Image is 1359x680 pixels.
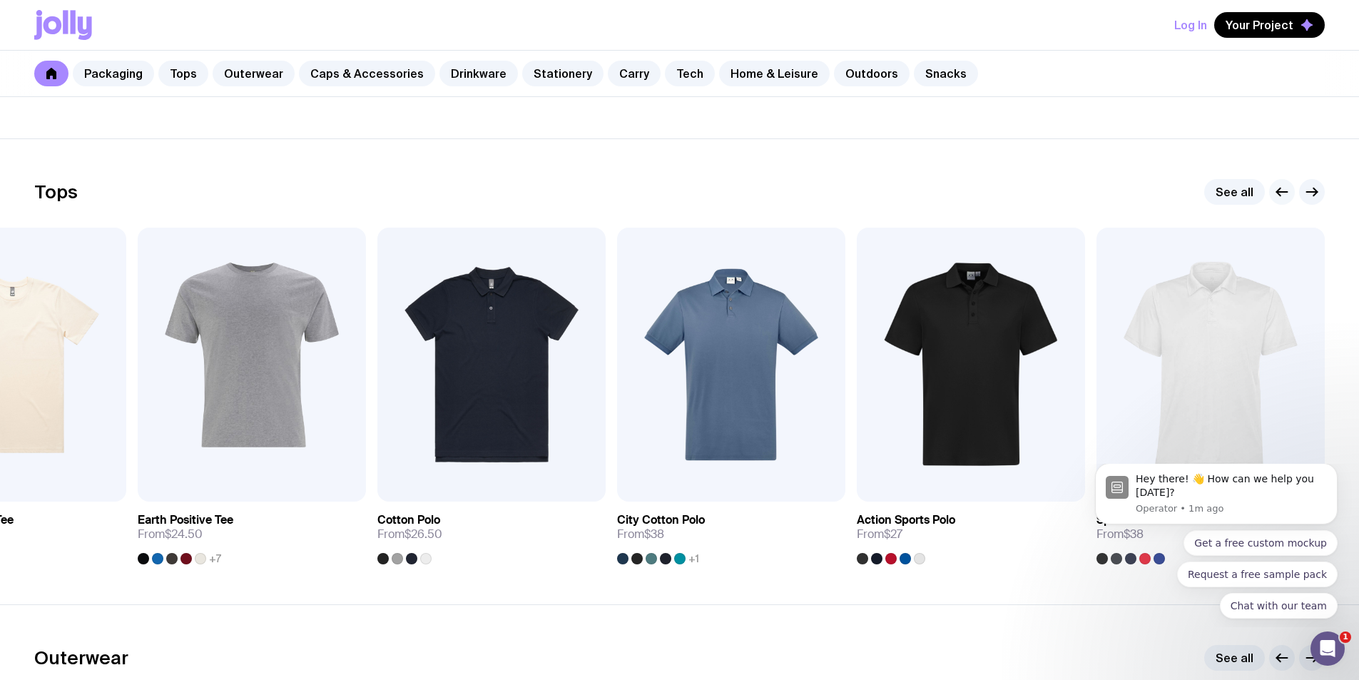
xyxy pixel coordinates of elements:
[665,61,715,86] a: Tech
[138,502,366,564] a: Earth Positive TeeFrom$24.50+7
[34,647,128,669] h2: Outerwear
[688,553,699,564] span: +1
[1204,179,1265,205] a: See all
[209,553,221,564] span: +7
[146,129,264,155] button: Quick reply: Chat with our team
[608,61,661,86] a: Carry
[404,527,442,542] span: $26.50
[73,61,154,86] a: Packaging
[377,513,440,527] h3: Cotton Polo
[299,61,435,86] a: Caps & Accessories
[103,98,264,123] button: Quick reply: Request a free sample pack
[617,502,845,564] a: City Cotton PoloFrom$38+1
[21,66,264,155] div: Quick reply options
[1310,631,1345,666] iframe: Intercom live chat
[62,9,253,36] div: Message content
[165,527,203,542] span: $24.50
[1214,12,1325,38] button: Your Project
[62,9,253,36] div: Hey there! 👋 How can we help you [DATE]?
[522,61,604,86] a: Stationery
[377,502,606,564] a: Cotton PoloFrom$26.50
[439,61,518,86] a: Drinkware
[857,527,902,542] span: From
[32,12,55,35] img: Profile image for Operator
[617,527,664,542] span: From
[213,61,295,86] a: Outerwear
[644,527,664,542] span: $38
[719,61,830,86] a: Home & Leisure
[617,513,705,527] h3: City Cotton Polo
[834,61,910,86] a: Outdoors
[377,527,442,542] span: From
[884,527,902,542] span: $27
[1074,464,1359,627] iframe: Intercom notifications message
[138,513,233,527] h3: Earth Positive Tee
[1174,12,1207,38] button: Log In
[158,61,208,86] a: Tops
[1226,18,1293,32] span: Your Project
[1340,631,1351,643] span: 1
[62,39,253,51] p: Message from Operator, sent 1m ago
[1204,645,1265,671] a: See all
[138,527,203,542] span: From
[857,513,955,527] h3: Action Sports Polo
[857,502,1085,564] a: Action Sports PoloFrom$27
[110,66,264,92] button: Quick reply: Get a free custom mockup
[34,181,78,203] h2: Tops
[914,61,978,86] a: Snacks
